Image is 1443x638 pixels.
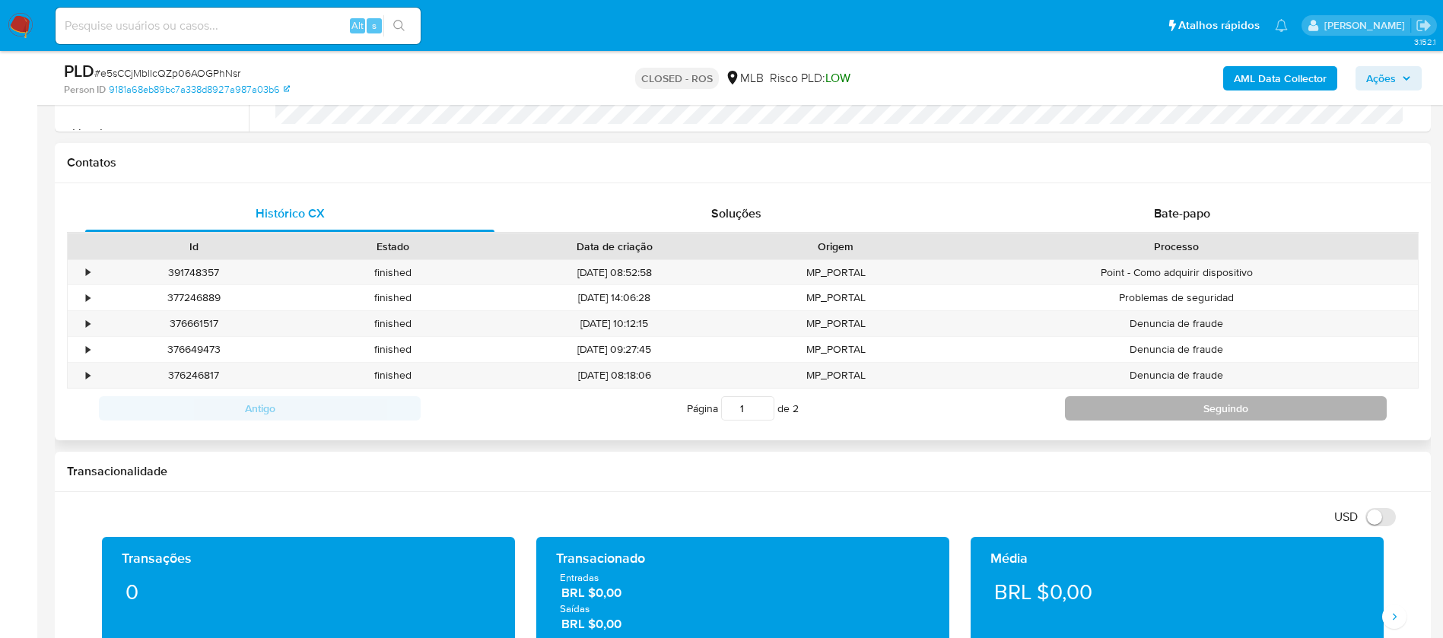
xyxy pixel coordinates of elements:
[1065,396,1387,421] button: Seguindo
[936,285,1418,310] div: Problemas de seguridad
[946,239,1407,254] div: Processo
[493,311,736,336] div: [DATE] 10:12:15
[294,363,493,388] div: finished
[99,396,421,421] button: Antigo
[109,83,290,97] a: 9181a68eb89bc7a338d8927a987a03b6
[493,337,736,362] div: [DATE] 09:27:45
[94,311,294,336] div: 376661517
[94,260,294,285] div: 391748357
[936,363,1418,388] div: Denuncia de fraude
[736,260,936,285] div: MP_PORTAL
[94,285,294,310] div: 377246889
[493,260,736,285] div: [DATE] 08:52:58
[351,18,364,33] span: Alt
[1234,66,1327,90] b: AML Data Collector
[711,205,761,222] span: Soluções
[1414,36,1435,48] span: 3.152.1
[747,239,925,254] div: Origem
[1366,66,1396,90] span: Ações
[383,15,415,37] button: search-icon
[86,290,90,305] div: •
[825,69,850,87] span: LOW
[64,59,94,83] b: PLD
[256,205,325,222] span: Histórico CX
[64,83,106,97] b: Person ID
[372,18,377,33] span: s
[504,239,726,254] div: Data de criação
[635,68,719,89] p: CLOSED - ROS
[770,70,850,87] span: Risco PLD:
[294,337,493,362] div: finished
[67,464,1419,479] h1: Transacionalidade
[736,311,936,336] div: MP_PORTAL
[725,70,764,87] div: MLB
[736,363,936,388] div: MP_PORTAL
[1178,17,1260,33] span: Atalhos rápidos
[1416,17,1432,33] a: Sair
[94,363,294,388] div: 376246817
[105,239,283,254] div: Id
[294,311,493,336] div: finished
[493,363,736,388] div: [DATE] 08:18:06
[94,337,294,362] div: 376649473
[1223,66,1337,90] button: AML Data Collector
[94,65,240,81] span: # e5sCCjMblIcQZp06AOGPhNsr
[304,239,482,254] div: Estado
[1324,18,1410,33] p: weverton.gomes@mercadopago.com.br
[56,16,421,36] input: Pesquise usuários ou casos...
[86,316,90,331] div: •
[1356,66,1422,90] button: Ações
[736,337,936,362] div: MP_PORTAL
[793,401,799,416] span: 2
[59,116,249,152] button: Lista Interna
[493,285,736,310] div: [DATE] 14:06:28
[1275,19,1288,32] a: Notificações
[67,155,1419,170] h1: Contatos
[294,260,493,285] div: finished
[294,285,493,310] div: finished
[86,342,90,357] div: •
[936,260,1418,285] div: Point - Como adquirir dispositivo
[936,337,1418,362] div: Denuncia de fraude
[86,368,90,382] div: •
[86,265,90,280] div: •
[736,285,936,310] div: MP_PORTAL
[687,396,799,421] span: Página de
[1154,205,1210,222] span: Bate-papo
[936,311,1418,336] div: Denuncia de fraude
